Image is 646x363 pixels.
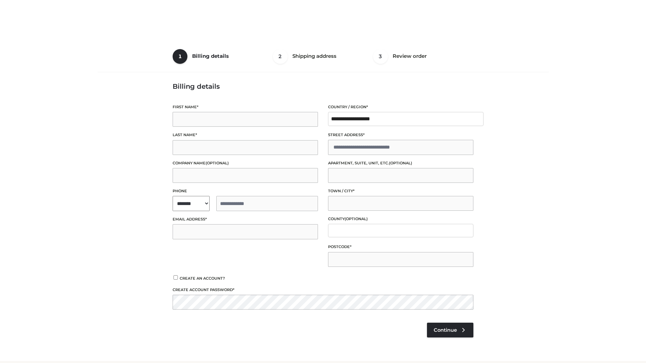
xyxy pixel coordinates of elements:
input: Create an account? [173,275,179,280]
label: Town / City [328,188,473,194]
span: Billing details [192,53,229,59]
span: Create an account? [180,276,225,281]
label: Last name [173,132,318,138]
label: Email address [173,216,318,223]
span: (optional) [389,161,412,165]
span: Review order [393,53,427,59]
label: Company name [173,160,318,166]
span: 2 [273,49,288,64]
label: First name [173,104,318,110]
span: (optional) [345,216,368,221]
a: Continue [427,323,473,337]
label: Apartment, suite, unit, etc. [328,160,473,166]
label: Country / Region [328,104,473,110]
label: County [328,216,473,222]
span: (optional) [206,161,229,165]
h3: Billing details [173,82,473,90]
label: Postcode [328,244,473,250]
label: Create account password [173,287,473,293]
span: Continue [434,327,457,333]
label: Phone [173,188,318,194]
span: 1 [173,49,187,64]
span: Shipping address [292,53,336,59]
label: Street address [328,132,473,138]
span: 3 [373,49,388,64]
